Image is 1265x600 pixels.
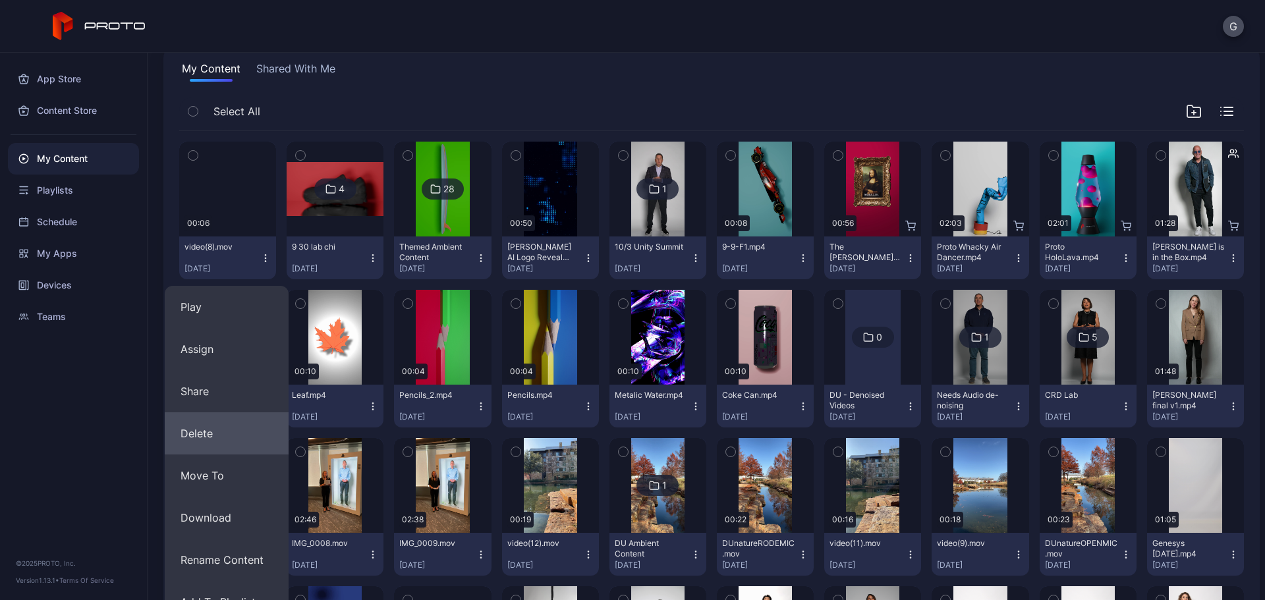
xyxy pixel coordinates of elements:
span: Select All [213,103,260,119]
div: [DATE] [399,412,475,422]
div: DU - Denoised Videos [829,390,902,411]
div: Proto Whacky Air Dancer.mp4 [937,242,1009,263]
button: 9-9-F1.mp4[DATE] [717,236,814,279]
div: [DATE] [1045,560,1121,570]
div: 1 [662,183,667,195]
div: DU Ambient Content [615,538,687,559]
div: [DATE] [615,560,690,570]
div: © 2025 PROTO, Inc. [16,558,131,568]
button: Shared With Me [254,61,338,82]
div: [DATE] [184,263,260,274]
div: 10/3 Unity Summit [615,242,687,252]
a: Teams [8,301,139,333]
div: 1 [984,331,989,343]
div: [DATE] [829,412,905,422]
div: Pencils.mp4 [507,390,580,400]
button: DU - Denoised Videos[DATE] [824,385,921,427]
button: 9 30 lab chi[DATE] [287,236,383,279]
div: [DATE] [292,560,368,570]
button: DU Ambient Content[DATE] [609,533,706,576]
button: [PERSON_NAME] final v1.mp4[DATE] [1147,385,1244,427]
div: [DATE] [829,263,905,274]
div: [DATE] [722,263,798,274]
div: video(8).mov [184,242,257,252]
div: [DATE] [507,560,583,570]
button: Metalic Water.mp4[DATE] [609,385,706,427]
div: [DATE] [829,560,905,570]
button: Download [165,497,289,539]
button: Proto Whacky Air Dancer.mp4[DATE] [932,236,1028,279]
button: 10/3 Unity Summit[DATE] [609,236,706,279]
div: [DATE] [615,263,690,274]
div: [DATE] [1045,263,1121,274]
a: App Store [8,63,139,95]
button: Pencils.mp4[DATE] [502,385,599,427]
div: Zora AI Logo Reveal Hologram Vert 2B(2).mp4 [507,242,580,263]
div: Howie Mandel is in the Box.mp4 [1152,242,1225,263]
div: DUnatureOPENMIC.mov [1045,538,1117,559]
div: DUnatureRODEMIC.mov [722,538,795,559]
button: Proto HoloLava.mp4[DATE] [1040,236,1137,279]
button: IMG_0009.mov[DATE] [394,533,491,576]
div: Leaf.mp4 [292,390,364,400]
div: IMG_0008.mov [292,538,364,549]
div: [DATE] [722,412,798,422]
button: [PERSON_NAME] is in the Box.mp4[DATE] [1147,236,1244,279]
div: 0 [876,331,882,343]
div: video(11).mov [829,538,902,549]
div: 1 [662,479,667,491]
div: [DATE] [1152,263,1228,274]
button: Rename Content [165,539,289,581]
div: [DATE] [399,263,475,274]
span: Version 1.13.1 • [16,576,59,584]
div: [DATE] [507,412,583,422]
div: [DATE] [937,412,1013,422]
div: Metalic Water.mp4 [615,390,687,400]
div: 28 [443,183,455,195]
div: Needs Audio de-noising [937,390,1009,411]
button: Assign [165,328,289,370]
div: [DATE] [615,412,690,422]
button: Pencils_2.mp4[DATE] [394,385,491,427]
div: 4 [339,183,345,195]
a: Devices [8,269,139,301]
button: video(11).mov[DATE] [824,533,921,576]
div: Coke Can.mp4 [722,390,795,400]
button: Genesys [DATE].mp4[DATE] [1147,533,1244,576]
button: Themed Ambient Content[DATE] [394,236,491,279]
div: [DATE] [722,560,798,570]
a: My Apps [8,238,139,269]
a: Content Store [8,95,139,126]
button: My Content [179,61,243,82]
button: DUnatureRODEMIC.mov[DATE] [717,533,814,576]
div: Schedule [8,206,139,238]
div: video(9).mov [937,538,1009,549]
button: Needs Audio de-noising[DATE] [932,385,1028,427]
div: IMG_0009.mov [399,538,472,549]
div: The Mona Lisa.mp4 [829,242,902,263]
div: Proto HoloLava.mp4 [1045,242,1117,263]
button: Leaf.mp4[DATE] [287,385,383,427]
a: Playlists [8,175,139,206]
div: video(12).mov [507,538,580,549]
a: Terms Of Service [59,576,114,584]
div: [DATE] [507,263,583,274]
div: Themed Ambient Content [399,242,472,263]
button: [PERSON_NAME] AI Logo Reveal Hologram Vert 2B(2).mp4[DATE] [502,236,599,279]
div: 9 30 lab chi [292,242,364,252]
div: [DATE] [399,560,475,570]
button: The [PERSON_NAME] [PERSON_NAME].mp4[DATE] [824,236,921,279]
button: IMG_0008.mov[DATE] [287,533,383,576]
a: My Content [8,143,139,175]
div: Pencils_2.mp4 [399,390,472,400]
div: CRD Lab [1045,390,1117,400]
button: Coke Can.mp4[DATE] [717,385,814,427]
button: Play [165,286,289,328]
